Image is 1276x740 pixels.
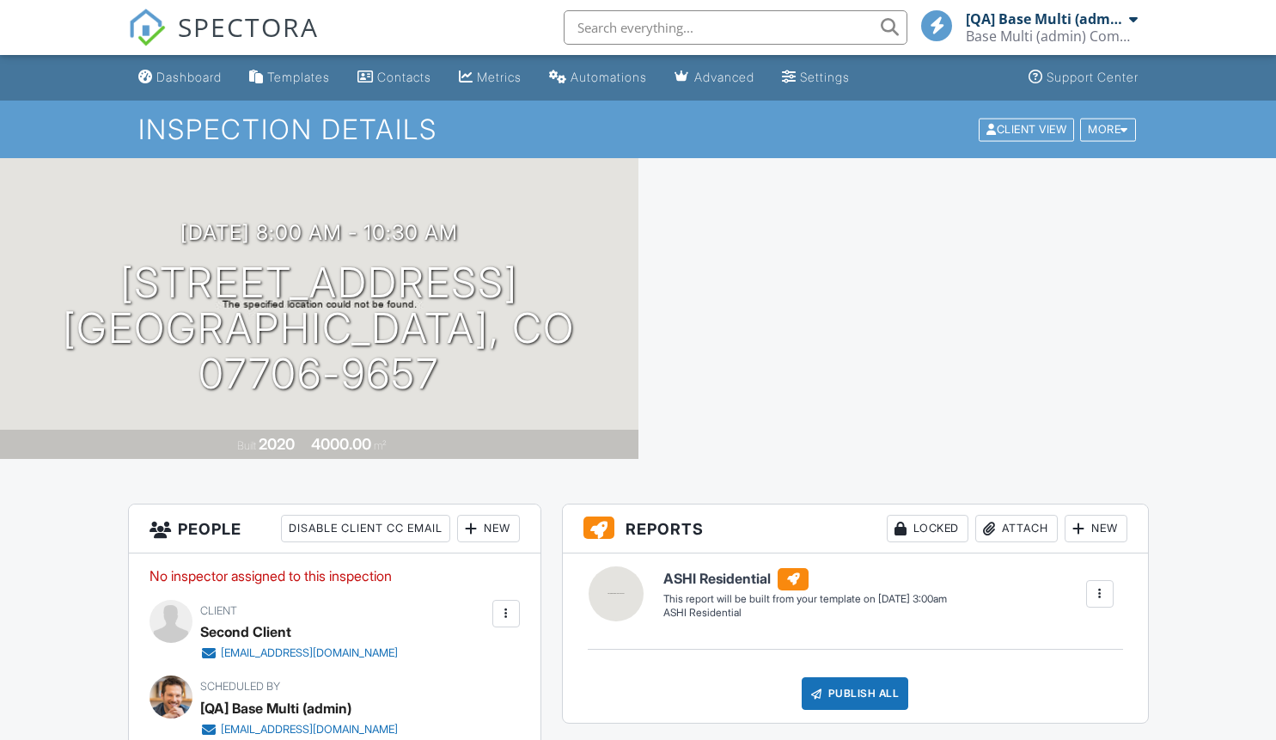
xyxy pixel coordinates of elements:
h1: Inspection Details [138,114,1137,144]
a: Dashboard [131,62,229,94]
a: Automations (Basic) [542,62,654,94]
span: SPECTORA [178,9,319,45]
div: This report will be built from your template on [DATE] 3:00am [663,592,947,606]
div: Disable Client CC Email [281,515,450,542]
div: 4000.00 [311,435,371,453]
h1: [STREET_ADDRESS] [GEOGRAPHIC_DATA], CO 07706-9657 [27,260,611,396]
div: Metrics [477,70,522,84]
a: SPECTORA [128,23,319,59]
img: The Best Home Inspection Software - Spectora [128,9,166,46]
div: Advanced [694,70,754,84]
div: New [1065,515,1127,542]
a: [EMAIL_ADDRESS][DOMAIN_NAME] [200,645,398,662]
h3: [DATE] 8:00 am - 10:30 am [180,221,458,244]
a: Contacts [351,62,438,94]
div: Attach [975,515,1058,542]
div: Dashboard [156,70,222,84]
h3: Reports [563,505,1148,553]
div: Client View [979,118,1074,141]
div: Contacts [377,70,431,84]
div: [QA] Base Multi (admin) [200,695,351,721]
span: m² [374,439,387,452]
a: Support Center [1022,62,1145,94]
a: Metrics [452,62,528,94]
div: [QA] Base Multi (admin) [966,10,1125,28]
span: Client [200,604,237,617]
input: Search everything... [564,10,907,45]
a: Advanced [668,62,761,94]
div: Settings [800,70,850,84]
a: Templates [242,62,337,94]
a: Settings [775,62,857,94]
div: [EMAIL_ADDRESS][DOMAIN_NAME] [221,646,398,660]
span: Scheduled By [200,680,280,693]
div: Automations [571,70,647,84]
div: Templates [267,70,330,84]
div: 2020 [259,435,295,453]
div: Publish All [802,677,909,710]
p: No inspector assigned to this inspection [150,566,520,585]
a: Client View [977,122,1078,135]
h3: People [129,505,540,553]
div: Base Multi (admin) Company [966,28,1138,45]
div: Second Client [200,619,291,645]
span: Built [237,439,256,452]
div: ASHI Residential [663,606,947,621]
div: Locked [887,515,968,542]
div: Support Center [1047,70,1139,84]
div: More [1080,118,1136,141]
div: New [457,515,520,542]
a: [EMAIL_ADDRESS][DOMAIN_NAME] [200,721,398,738]
div: [EMAIL_ADDRESS][DOMAIN_NAME] [221,723,398,737]
h6: ASHI Residential [663,568,947,590]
